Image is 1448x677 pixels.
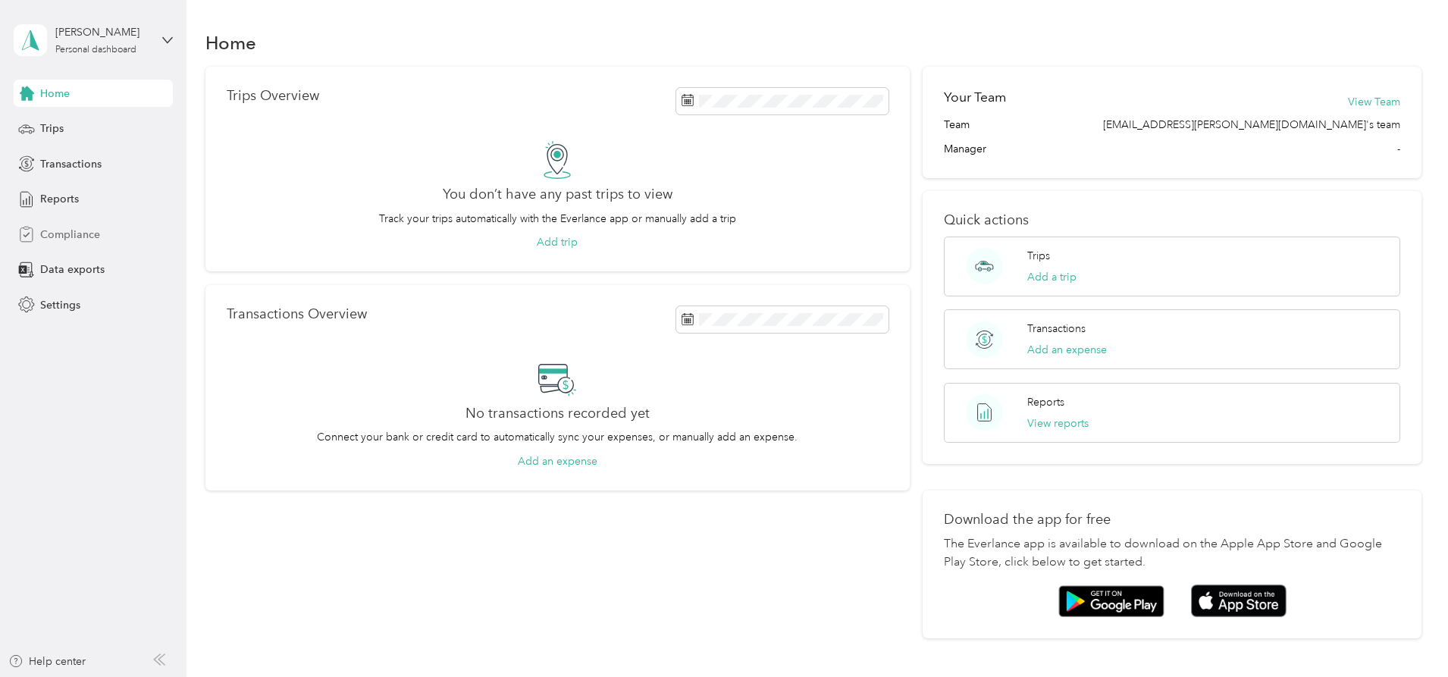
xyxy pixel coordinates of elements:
span: Home [40,86,70,102]
p: Transactions Overview [227,306,367,322]
button: Add a trip [1027,269,1077,285]
span: Manager [944,141,986,157]
button: Help center [8,653,86,669]
img: App store [1191,585,1287,617]
p: Track your trips automatically with the Everlance app or manually add a trip [379,211,736,227]
p: Trips Overview [227,88,319,104]
button: Add an expense [518,453,597,469]
h1: Home [205,35,256,51]
span: Settings [40,297,80,313]
button: View Team [1348,94,1400,110]
p: Download the app for free [944,512,1400,528]
div: Personal dashboard [55,45,136,55]
div: [PERSON_NAME] [55,24,150,40]
p: Trips [1027,248,1050,264]
button: View reports [1027,415,1089,431]
p: Connect your bank or credit card to automatically sync your expenses, or manually add an expense. [317,429,798,445]
span: [EMAIL_ADDRESS][PERSON_NAME][DOMAIN_NAME]'s team [1103,117,1400,133]
span: Compliance [40,227,100,243]
h2: Your Team [944,88,1006,107]
img: Google play [1058,585,1164,617]
span: Team [944,117,970,133]
button: Add an expense [1027,342,1107,358]
span: Data exports [40,262,105,277]
p: Quick actions [944,212,1400,228]
span: Reports [40,191,79,207]
p: Transactions [1027,321,1086,337]
p: The Everlance app is available to download on the Apple App Store and Google Play Store, click be... [944,535,1400,572]
h2: You don’t have any past trips to view [443,186,672,202]
span: Transactions [40,156,102,172]
h2: No transactions recorded yet [465,406,650,422]
span: - [1397,141,1400,157]
span: Trips [40,121,64,136]
p: Reports [1027,394,1064,410]
iframe: Everlance-gr Chat Button Frame [1363,592,1448,677]
button: Add trip [537,234,578,250]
